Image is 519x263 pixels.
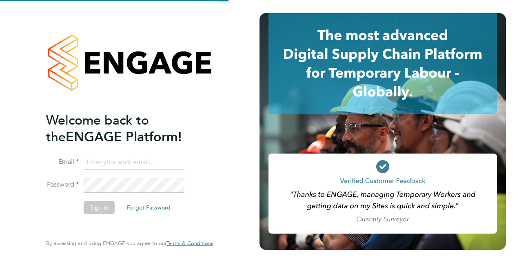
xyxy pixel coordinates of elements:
[46,112,205,145] h2: ENGAGE Platform!
[166,240,213,247] span: Terms & Conditions
[46,240,213,247] span: By accessing and using ENGAGE you agree to our
[84,155,184,170] input: Enter your work email...
[120,201,177,214] button: Forgot Password
[46,158,79,166] label: Email
[166,240,213,247] a: Terms & Conditions
[84,201,115,214] button: Sign In
[46,181,79,189] label: Password
[46,112,149,145] span: Welcome back to the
